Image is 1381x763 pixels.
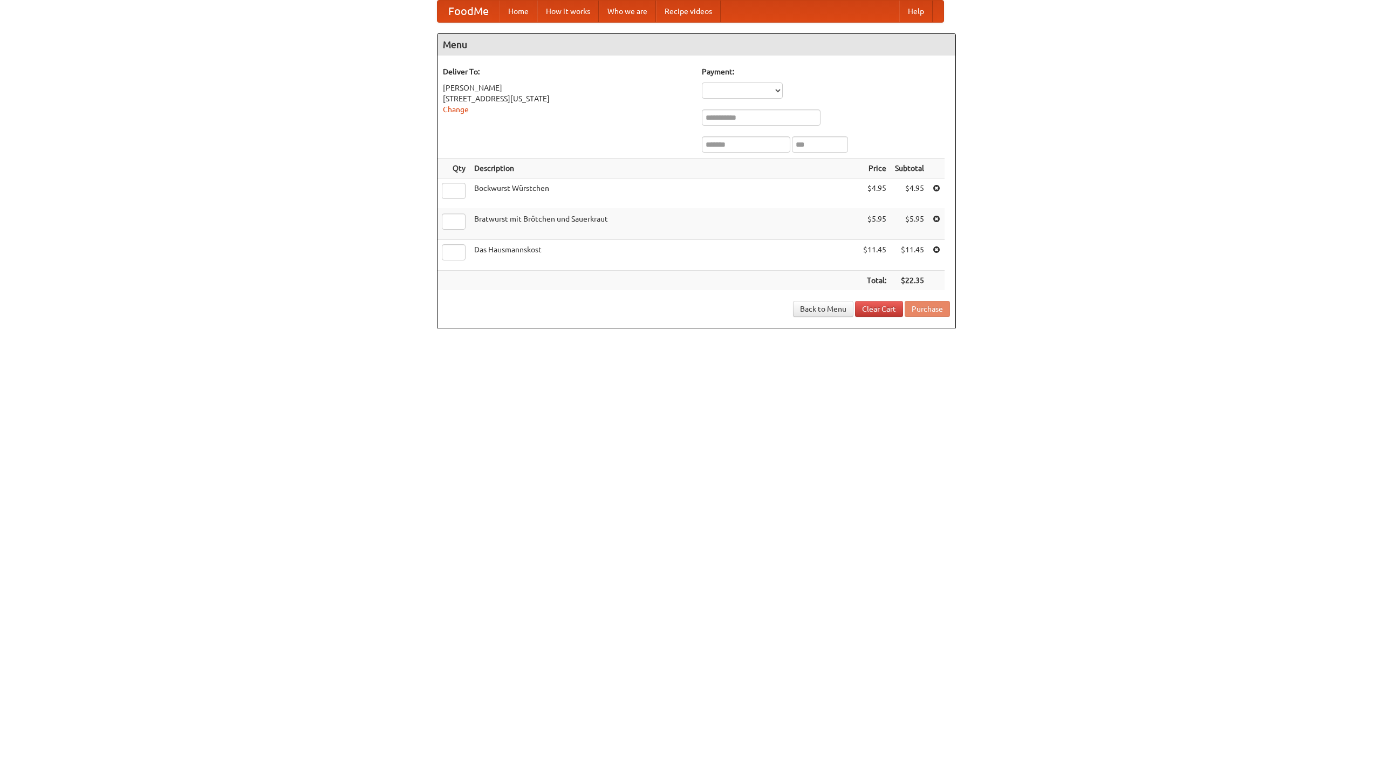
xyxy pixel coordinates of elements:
[443,93,691,104] div: [STREET_ADDRESS][US_STATE]
[537,1,599,22] a: How it works
[891,159,928,178] th: Subtotal
[437,1,500,22] a: FoodMe
[443,66,691,77] h5: Deliver To:
[470,240,859,271] td: Das Hausmannskost
[437,34,955,56] h4: Menu
[905,301,950,317] button: Purchase
[891,240,928,271] td: $11.45
[470,178,859,209] td: Bockwurst Würstchen
[599,1,656,22] a: Who we are
[443,105,469,114] a: Change
[859,271,891,291] th: Total:
[702,66,950,77] h5: Payment:
[437,159,470,178] th: Qty
[859,240,891,271] td: $11.45
[859,159,891,178] th: Price
[891,271,928,291] th: $22.35
[859,178,891,209] td: $4.95
[891,178,928,209] td: $4.95
[899,1,933,22] a: Help
[470,209,859,240] td: Bratwurst mit Brötchen und Sauerkraut
[855,301,903,317] a: Clear Cart
[891,209,928,240] td: $5.95
[793,301,853,317] a: Back to Menu
[470,159,859,178] th: Description
[656,1,721,22] a: Recipe videos
[500,1,537,22] a: Home
[859,209,891,240] td: $5.95
[443,83,691,93] div: [PERSON_NAME]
